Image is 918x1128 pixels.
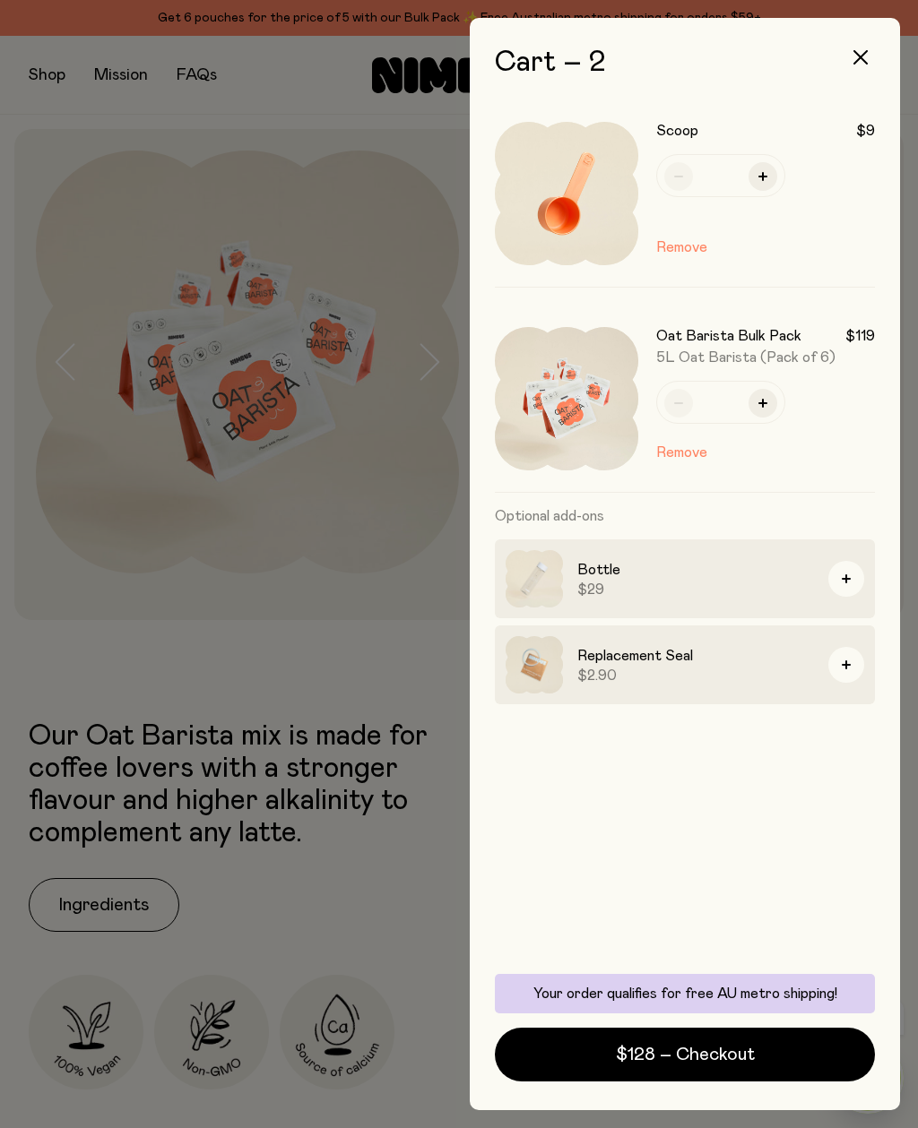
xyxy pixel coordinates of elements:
button: Remove [656,442,707,463]
span: $128 – Checkout [616,1042,755,1067]
span: $9 [856,122,875,140]
button: $128 – Checkout [495,1028,875,1081]
h3: Oat Barista Bulk Pack [656,327,801,345]
h3: Bottle [577,559,814,581]
button: Remove [656,237,707,258]
span: $119 [845,327,875,345]
p: Your order qualifies for free AU metro shipping! [506,985,864,1003]
span: $29 [577,581,814,598]
h3: Optional add-ons [495,493,875,539]
h3: Scoop [656,122,698,140]
span: $2.90 [577,667,814,685]
h3: Replacement Seal [577,645,814,667]
span: 5L Oat Barista (Pack of 6) [656,350,836,365]
h2: Cart – 2 [495,47,875,79]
